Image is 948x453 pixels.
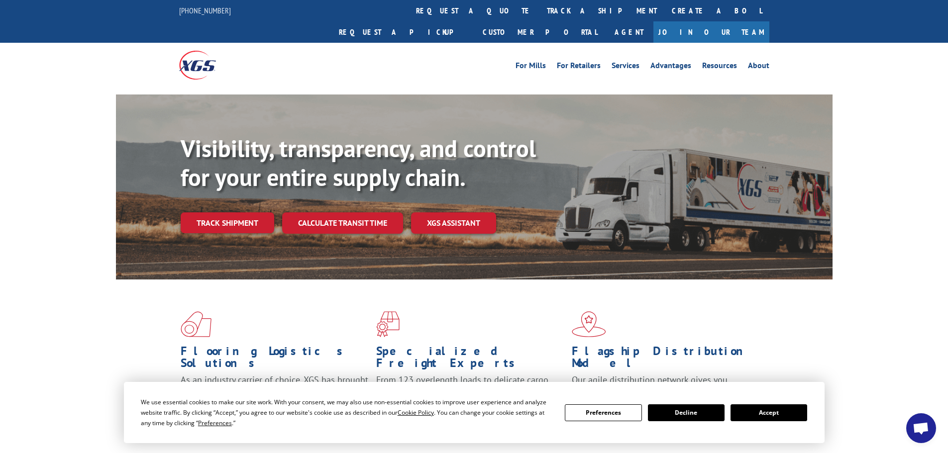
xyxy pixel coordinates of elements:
[648,404,725,421] button: Decline
[376,345,564,374] h1: Specialized Freight Experts
[282,212,403,234] a: Calculate transit time
[605,21,653,43] a: Agent
[572,345,760,374] h1: Flagship Distribution Model
[376,311,400,337] img: xgs-icon-focused-on-flooring-red
[906,413,936,443] a: Open chat
[181,374,368,409] span: As an industry carrier of choice, XGS has brought innovation and dedication to flooring logistics...
[612,62,639,73] a: Services
[516,62,546,73] a: For Mills
[565,404,641,421] button: Preferences
[331,21,475,43] a: Request a pickup
[731,404,807,421] button: Accept
[557,62,601,73] a: For Retailers
[748,62,769,73] a: About
[181,133,536,192] b: Visibility, transparency, and control for your entire supply chain.
[179,5,231,15] a: [PHONE_NUMBER]
[702,62,737,73] a: Resources
[141,397,553,428] div: We use essential cookies to make our site work. With your consent, we may also use non-essential ...
[572,374,755,397] span: Our agile distribution network gives you nationwide inventory management on demand.
[181,311,211,337] img: xgs-icon-total-supply-chain-intelligence-red
[475,21,605,43] a: Customer Portal
[398,408,434,417] span: Cookie Policy
[411,212,496,234] a: XGS ASSISTANT
[124,382,825,443] div: Cookie Consent Prompt
[198,419,232,427] span: Preferences
[181,212,274,233] a: Track shipment
[653,21,769,43] a: Join Our Team
[572,311,606,337] img: xgs-icon-flagship-distribution-model-red
[376,374,564,418] p: From 123 overlength loads to delicate cargo, our experienced staff knows the best way to move you...
[650,62,691,73] a: Advantages
[181,345,369,374] h1: Flooring Logistics Solutions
